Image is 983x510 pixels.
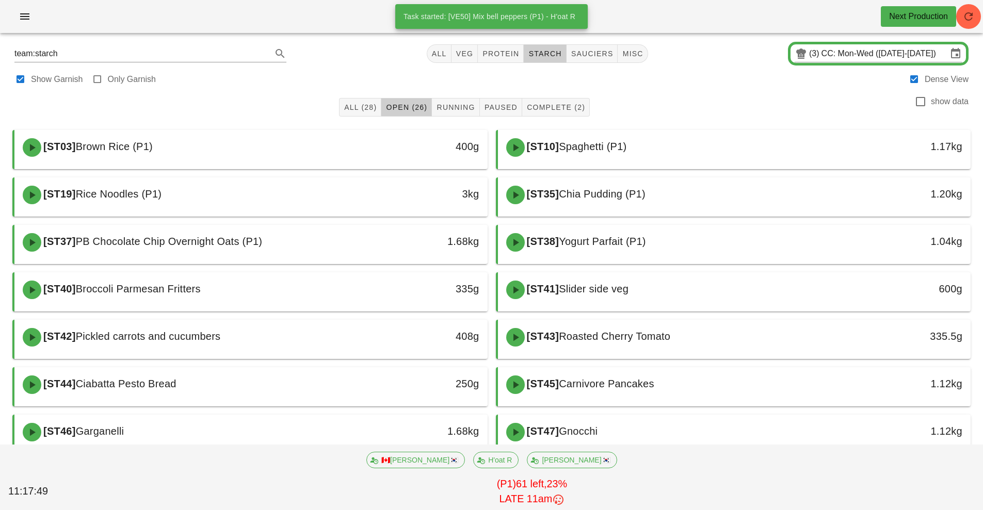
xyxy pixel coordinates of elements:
[858,233,962,250] div: 1.04kg
[858,138,962,155] div: 1.17kg
[87,474,977,509] div: (P1) 23%
[858,328,962,344] div: 335.5g
[525,188,559,200] span: [ST35]
[622,50,643,58] span: misc
[41,425,76,437] span: [ST46]
[6,482,87,501] div: 11:17:49
[76,331,221,342] span: Pickled carrots and cucumbers
[374,328,479,344] div: 408g
[534,452,610,468] span: [PERSON_NAME]🇰🇷
[528,50,561,58] span: starch
[31,74,83,85] label: Show Garnish
[571,50,614,58] span: sauciers
[482,50,519,58] span: protein
[76,188,162,200] span: Rice Noodles (P1)
[374,138,479,155] div: 400g
[925,74,969,85] label: Dense View
[41,378,76,389] span: [ST44]
[858,423,962,439] div: 1.12kg
[858,186,962,202] div: 1.20kg
[478,44,524,63] button: protein
[525,425,559,437] span: [ST47]
[559,141,626,152] span: Spaghetti (P1)
[76,141,153,152] span: Brown Rice (P1)
[452,44,478,63] button: veg
[344,103,377,111] span: All (28)
[618,44,648,63] button: misc
[381,98,432,117] button: Open (26)
[559,236,646,247] span: Yogurt Parfait (P1)
[889,10,948,23] div: Next Production
[480,452,512,468] span: H'oat R
[89,491,975,507] div: LATE 11am
[526,103,585,111] span: Complete (2)
[339,98,381,117] button: All (28)
[567,44,618,63] button: sauciers
[108,74,156,85] label: Only Garnish
[41,331,76,342] span: [ST42]
[931,96,969,107] label: show data
[809,48,821,59] div: (3)
[522,98,590,117] button: Complete (2)
[858,375,962,392] div: 1.12kg
[41,188,76,200] span: [ST19]
[374,375,479,392] div: 250g
[559,331,670,342] span: Roasted Cherry Tomato
[373,452,458,468] span: 🇨🇦[PERSON_NAME]🇰🇷
[559,188,646,200] span: Chia Pudding (P1)
[480,98,522,117] button: Paused
[41,141,76,152] span: [ST03]
[41,236,76,247] span: [ST37]
[76,378,176,389] span: Ciabatta Pesto Bread
[76,236,263,247] span: PB Chocolate Chip Overnight Oats (P1)
[431,50,447,58] span: All
[858,281,962,297] div: 600g
[559,283,629,294] span: Slider side veg
[436,103,475,111] span: Running
[385,103,427,111] span: Open (26)
[374,233,479,250] div: 1.68kg
[76,425,124,437] span: Garganelli
[559,425,598,437] span: Gnocchi
[456,50,474,58] span: veg
[516,478,546,489] span: 61 left,
[525,331,559,342] span: [ST43]
[525,141,559,152] span: [ST10]
[484,103,518,111] span: Paused
[374,423,479,439] div: 1.68kg
[559,378,654,389] span: Carnivore Pancakes
[374,281,479,297] div: 335g
[525,378,559,389] span: [ST45]
[427,44,452,63] button: All
[525,283,559,294] span: [ST41]
[374,186,479,202] div: 3kg
[41,283,76,294] span: [ST40]
[76,283,201,294] span: Broccoli Parmesan Fritters
[524,44,566,63] button: starch
[525,236,559,247] span: [ST38]
[432,98,479,117] button: Running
